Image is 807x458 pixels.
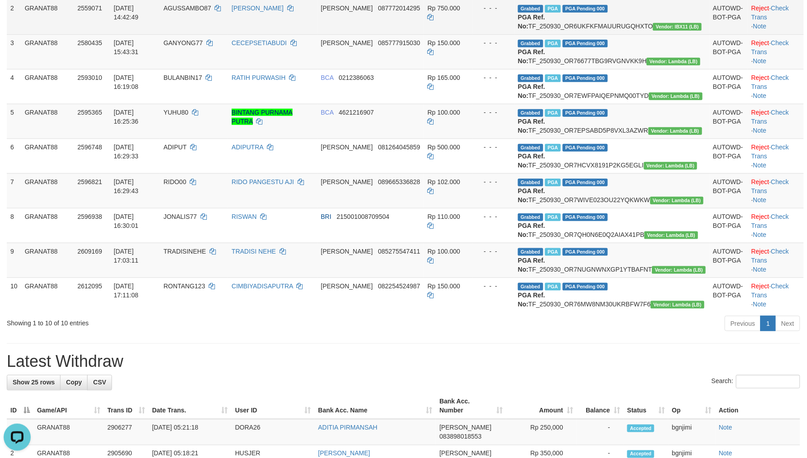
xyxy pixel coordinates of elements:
span: Grabbed [518,144,543,152]
td: GRANAT88 [21,139,74,173]
b: PGA Ref. No: [518,291,545,308]
th: ID: activate to sort column descending [7,393,33,419]
td: TF_250930_OR7NUGNWNXGP1YTBAFNT [514,243,709,278]
td: TF_250930_OR7HCVX8191P2KG5EGLI [514,139,709,173]
span: Grabbed [518,109,543,117]
span: Copy 089665336828 to clipboard [378,178,420,185]
label: Search: [712,375,800,389]
span: Accepted [627,450,654,458]
b: PGA Ref. No: [518,187,545,204]
a: ADITIA PIRMANSAH [318,424,378,431]
td: TF_250930_OR76MW8NM30UKRBFW7F6 [514,278,709,312]
span: Marked by bgndedek [545,144,561,152]
span: Vendor URL: https://dashboard.q2checkout.com/secure [644,162,698,170]
span: Vendor URL: https://dashboard.q2checkout.com/secure [651,301,704,309]
td: 2906277 [104,419,149,445]
th: User ID: activate to sort column ascending [232,393,315,419]
span: Copy 083898018553 to clipboard [439,433,481,440]
a: Note [719,424,732,431]
span: Vendor URL: https://dashboard.q2checkout.com/secure [650,197,704,204]
span: CSV [93,379,106,386]
a: Copy [60,375,88,390]
a: Reject [751,178,770,185]
span: PGA Pending [563,5,608,13]
h1: Latest Withdraw [7,353,800,371]
th: Bank Acc. Name: activate to sort column ascending [315,393,436,419]
span: Rp 150.000 [428,39,460,46]
td: · · [748,139,804,173]
td: TF_250930_OR7EWFPAIQEPNMQ00TYD [514,69,709,104]
span: Rp 500.000 [428,143,460,151]
span: Copy 082254524987 to clipboard [378,282,420,290]
span: Marked by bgndedek [545,40,561,47]
th: Amount: activate to sort column ascending [506,393,577,419]
div: - - - [476,177,511,186]
a: [PERSON_NAME] [232,5,284,12]
td: 6 [7,139,21,173]
span: Marked by bgndedek [545,283,561,291]
span: [PERSON_NAME] [321,5,373,12]
span: Copy 085275547411 to clipboard [378,248,420,255]
span: Copy 087772014295 to clipboard [378,5,420,12]
a: Check Trans [751,248,789,264]
td: TF_250930_OR76677TBG9RVGNVKK9H [514,34,709,69]
span: [PERSON_NAME] [321,178,373,185]
a: Previous [725,316,761,331]
a: ADIPUTRA [232,143,263,151]
button: Open LiveChat chat widget [4,4,31,31]
span: Marked by bgndedek [545,5,561,13]
a: Check Trans [751,282,789,299]
div: - - - [476,38,511,47]
a: Check Trans [751,39,789,56]
span: Accepted [627,425,654,432]
span: Rp 750.000 [428,5,460,12]
span: Marked by bgndedek [545,179,561,186]
td: AUTOWD-BOT-PGA [709,69,748,104]
span: Vendor URL: https://dashboard.q2checkout.com/secure [647,58,700,65]
span: [DATE] 16:29:33 [114,143,139,160]
span: Marked by bgndedek [545,248,561,256]
td: GRANAT88 [21,173,74,208]
a: Note [753,127,767,134]
td: GRANAT88 [21,34,74,69]
span: Rp 100.000 [428,109,460,116]
td: · · [748,69,804,104]
td: TF_250930_OR7QH0N6E0Q2AIAX41PB [514,208,709,243]
th: Trans ID: activate to sort column ascending [104,393,149,419]
span: 2596821 [78,178,103,185]
span: Rp 150.000 [428,282,460,290]
td: AUTOWD-BOT-PGA [709,173,748,208]
span: [DATE] 16:30:01 [114,213,139,229]
a: Note [753,162,767,169]
span: [DATE] 15:43:31 [114,39,139,56]
span: Marked by bgndany [545,213,561,221]
span: [PERSON_NAME] [321,282,373,290]
span: Rp 110.000 [428,213,460,220]
td: 4 [7,69,21,104]
div: Showing 1 to 10 of 10 entries [7,315,330,328]
th: Op: activate to sort column ascending [668,393,715,419]
span: Vendor URL: https://dashboard.q2checkout.com/secure [648,127,702,135]
div: - - - [476,73,511,82]
td: · · [748,278,804,312]
td: AUTOWD-BOT-PGA [709,139,748,173]
td: GRANAT88 [21,69,74,104]
a: RIDO PANGESTU AJI [232,178,294,185]
div: - - - [476,143,511,152]
span: ADIPUT [163,143,187,151]
span: [DATE] 16:29:43 [114,178,139,194]
a: Reject [751,143,770,151]
a: Reject [751,109,770,116]
a: Check Trans [751,213,789,229]
b: PGA Ref. No: [518,83,545,99]
span: PGA Pending [563,213,608,221]
a: TRADISI NEHE [232,248,276,255]
span: Copy 081264045859 to clipboard [378,143,420,151]
a: Note [753,23,767,30]
a: Note [719,450,732,457]
span: BCA [321,109,334,116]
a: Note [753,92,767,99]
span: Rp 100.000 [428,248,460,255]
span: Copy 0212386063 to clipboard [339,74,374,81]
th: Action [715,393,800,419]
